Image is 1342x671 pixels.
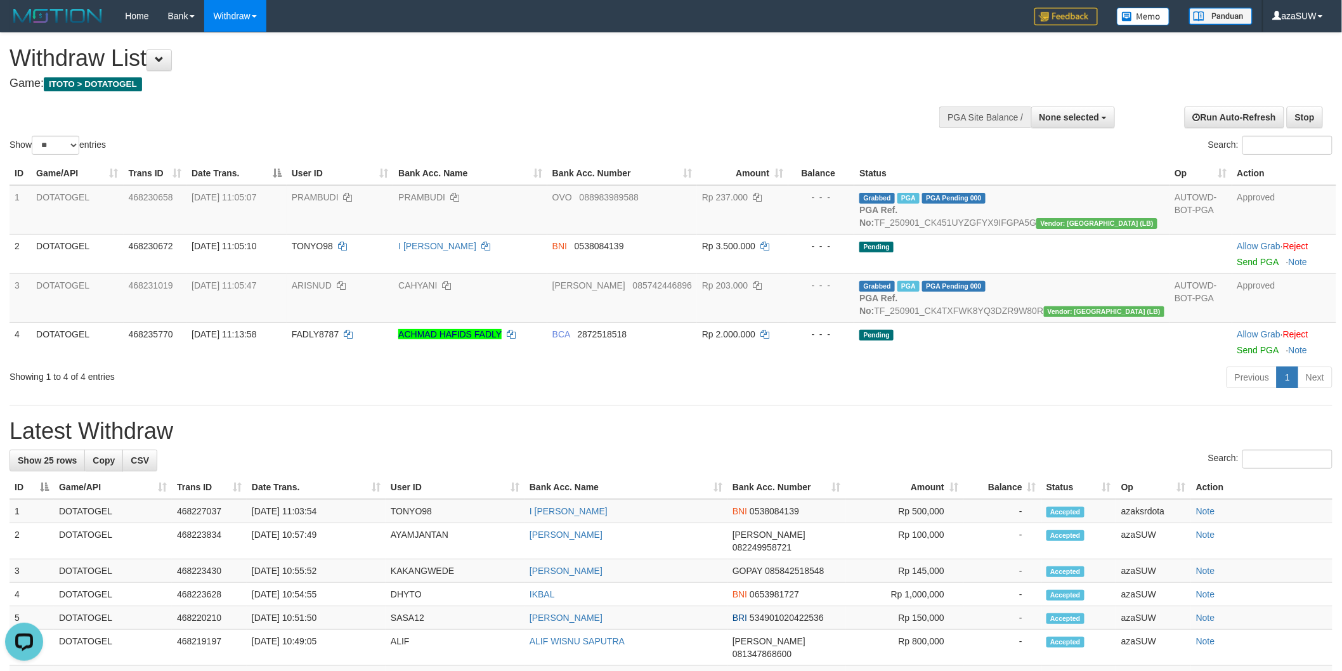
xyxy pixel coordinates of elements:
[750,589,799,599] span: Copy 0653981727 to clipboard
[10,559,54,583] td: 3
[552,192,572,202] span: OVO
[845,583,963,606] td: Rp 1,000,000
[580,192,639,202] span: Copy 088983989588 to clipboard
[702,280,748,290] span: Rp 203.000
[1185,107,1284,128] a: Run Auto-Refresh
[552,241,567,251] span: BNI
[32,136,79,155] select: Showentries
[793,279,849,292] div: - - -
[750,613,824,623] span: Copy 534901020422536 to clipboard
[1283,329,1308,339] a: Reject
[1169,273,1232,322] td: AUTOWD-BOT-PGA
[386,476,524,499] th: User ID: activate to sort column ascending
[859,281,895,292] span: Grabbed
[172,523,247,559] td: 468223834
[1196,530,1215,540] a: Note
[1046,613,1085,624] span: Accepted
[530,506,608,516] a: I [PERSON_NAME]
[552,329,570,339] span: BCA
[247,499,386,523] td: [DATE] 11:03:54
[386,559,524,583] td: KAKANGWEDE
[845,476,963,499] th: Amount: activate to sort column ascending
[845,559,963,583] td: Rp 145,000
[247,476,386,499] th: Date Trans.: activate to sort column ascending
[129,241,173,251] span: 468230672
[1116,559,1191,583] td: azaSUW
[10,46,882,71] h1: Withdraw List
[1298,367,1332,388] a: Next
[854,162,1169,185] th: Status
[845,499,963,523] td: Rp 500,000
[1046,590,1085,601] span: Accepted
[54,630,172,666] td: DOTATOGEL
[172,630,247,666] td: 468219197
[1046,530,1085,541] span: Accepted
[1036,218,1157,229] span: Vendor URL: https://dashboard.q2checkout.com/secure
[192,241,256,251] span: [DATE] 11:05:10
[44,77,142,91] span: ITOTO > DOTATOGEL
[131,455,149,466] span: CSV
[1116,606,1191,630] td: azaSUW
[192,192,256,202] span: [DATE] 11:05:07
[859,193,895,204] span: Grabbed
[10,185,31,235] td: 1
[10,162,31,185] th: ID
[1242,450,1332,469] input: Search:
[1232,273,1336,322] td: Approved
[10,6,106,25] img: MOTION_logo.png
[386,630,524,666] td: ALIF
[10,606,54,630] td: 5
[398,329,502,339] a: ACHMAD HAFIDS FADLY
[31,185,123,235] td: DOTATOGEL
[10,322,31,362] td: 4
[172,583,247,606] td: 468223628
[859,205,897,228] b: PGA Ref. No:
[172,499,247,523] td: 468227037
[1046,566,1085,577] span: Accepted
[963,630,1041,666] td: -
[172,606,247,630] td: 468220210
[524,476,727,499] th: Bank Acc. Name: activate to sort column ascending
[963,559,1041,583] td: -
[1046,637,1085,648] span: Accepted
[292,280,332,290] span: ARISNUD
[1196,506,1215,516] a: Note
[31,162,123,185] th: Game/API: activate to sort column ascending
[10,273,31,322] td: 3
[1116,583,1191,606] td: azaSUW
[963,583,1041,606] td: -
[1031,107,1116,128] button: None selected
[547,162,697,185] th: Bank Acc. Number: activate to sort column ascending
[1044,306,1165,317] span: Vendor URL: https://dashboard.q2checkout.com/secure
[10,234,31,273] td: 2
[1196,636,1215,646] a: Note
[10,499,54,523] td: 1
[922,281,986,292] span: PGA Pending
[793,240,849,252] div: - - -
[552,280,625,290] span: [PERSON_NAME]
[702,192,748,202] span: Rp 237.000
[793,328,849,341] div: - - -
[1039,112,1100,122] span: None selected
[386,606,524,630] td: SASA12
[727,476,845,499] th: Bank Acc. Number: activate to sort column ascending
[733,636,805,646] span: [PERSON_NAME]
[854,185,1169,235] td: TF_250901_CK451UYZGFYX9IFGPA5G
[1041,476,1116,499] th: Status: activate to sort column ascending
[247,523,386,559] td: [DATE] 10:57:49
[10,365,550,383] div: Showing 1 to 4 of 4 entries
[31,234,123,273] td: DOTATOGEL
[292,192,339,202] span: PRAMBUDI
[1117,8,1170,25] img: Button%20Memo.svg
[393,162,547,185] th: Bank Acc. Name: activate to sort column ascending
[963,499,1041,523] td: -
[1237,241,1280,251] a: Allow Grab
[530,613,603,623] a: [PERSON_NAME]
[859,293,897,316] b: PGA Ref. No:
[793,191,849,204] div: - - -
[845,523,963,559] td: Rp 100,000
[733,649,792,659] span: Copy 081347868600 to clipboard
[1277,367,1298,388] a: 1
[398,192,445,202] a: PRAMBUDI
[247,583,386,606] td: [DATE] 10:54:55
